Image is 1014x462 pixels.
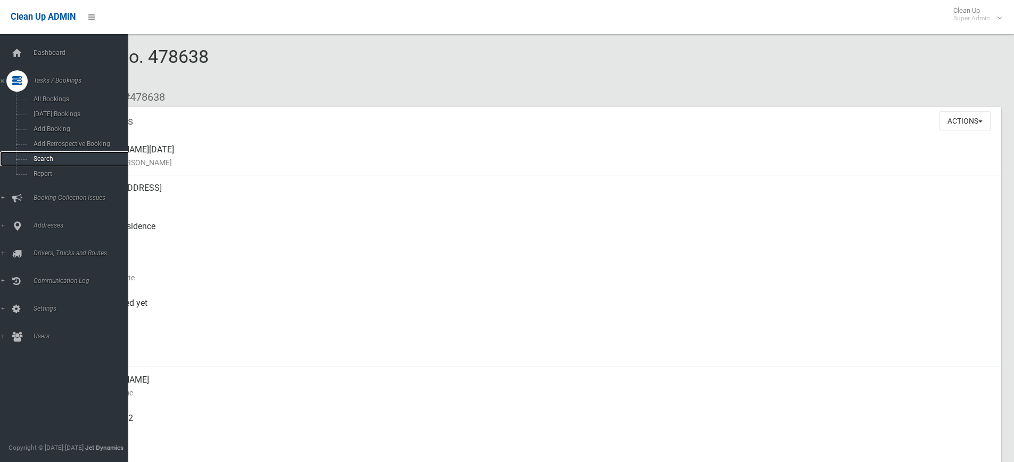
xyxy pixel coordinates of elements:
[116,87,165,107] li: #478638
[85,137,993,175] div: [PERSON_NAME][DATE]
[30,194,136,201] span: Booking Collection Issues
[85,194,993,207] small: Address
[30,305,136,312] span: Settings
[30,49,136,56] span: Dashboard
[9,444,84,451] span: Copyright © [DATE]-[DATE]
[30,77,136,84] span: Tasks / Bookings
[85,406,993,444] div: 0403635062
[30,155,127,163] span: Search
[939,111,991,131] button: Actions
[30,222,136,229] span: Addresses
[85,329,993,367] div: [DATE]
[85,156,993,169] small: Name of [PERSON_NAME]
[30,277,136,285] span: Communication Log
[85,444,123,451] strong: Jet Dynamics
[30,125,127,133] span: Add Booking
[85,348,993,361] small: Zone
[11,12,76,22] span: Clean Up ADMIN
[30,170,127,177] span: Report
[85,252,993,290] div: [DATE]
[85,367,993,406] div: [PERSON_NAME]
[948,6,1001,22] span: Clean Up
[85,290,993,329] div: Not collected yet
[953,14,990,22] small: Super Admin
[85,425,993,437] small: Mobile
[47,46,209,87] span: Booking No. 478638
[85,386,993,399] small: Contact Name
[85,310,993,322] small: Collected At
[85,175,993,214] div: [STREET_ADDRESS]
[30,110,127,118] span: [DATE] Bookings
[85,214,993,252] div: Front of Residence
[85,233,993,246] small: Pickup Point
[30,333,136,340] span: Users
[30,249,136,257] span: Drivers, Trucks and Routes
[30,95,127,103] span: All Bookings
[30,140,127,148] span: Add Retrospective Booking
[85,271,993,284] small: Collection Date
